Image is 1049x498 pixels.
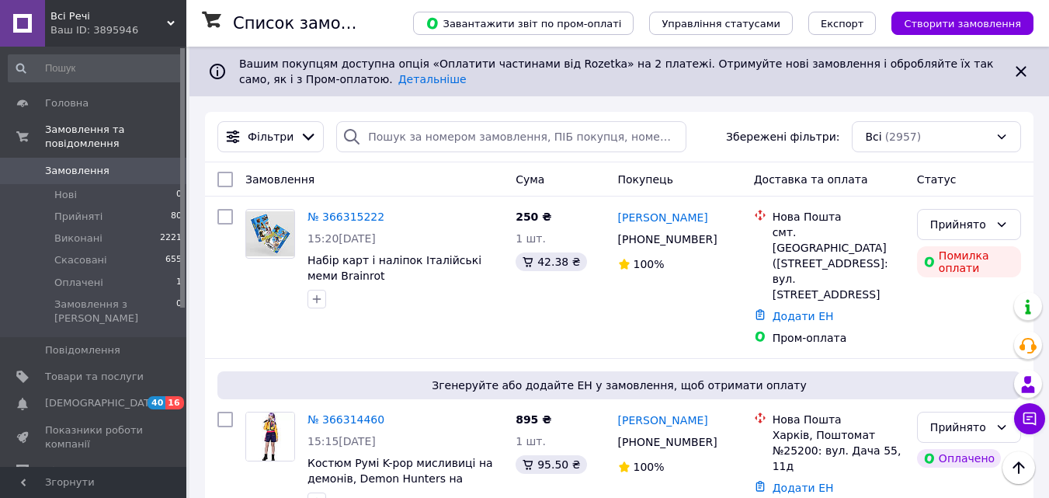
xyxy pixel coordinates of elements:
[45,96,89,110] span: Головна
[773,482,834,494] a: Додати ЕН
[891,12,1033,35] button: Створити замовлення
[615,228,721,250] div: [PHONE_NUMBER]
[45,164,109,178] span: Замовлення
[307,232,376,245] span: 15:20[DATE]
[45,370,144,384] span: Товари та послуги
[336,121,686,152] input: Пошук за номером замовлення, ПІБ покупця, номером телефону, Email, номером накладної
[649,12,793,35] button: Управління статусами
[773,310,834,322] a: Додати ЕН
[773,209,905,225] div: Нова Пошта
[248,129,294,145] span: Фільтри
[245,412,295,461] a: Фото товару
[726,129,839,145] span: Збережені фільтри:
[176,298,182,326] span: 0
[930,419,989,436] div: Прийнято
[865,129,881,145] span: Всі
[876,16,1033,29] a: Створити замовлення
[426,16,621,30] span: Завантажити звіт по пром-оплаті
[233,14,391,33] h1: Список замовлень
[54,210,102,224] span: Прийняті
[45,396,160,410] span: [DEMOGRAPHIC_DATA]
[54,253,107,267] span: Скасовані
[1002,451,1035,484] button: Наверх
[615,431,721,453] div: [PHONE_NUMBER]
[1014,403,1045,434] button: Чат з покупцем
[930,216,989,233] div: Прийнято
[245,173,314,186] span: Замовлення
[307,435,376,448] span: 15:15[DATE]
[808,12,877,35] button: Експорт
[307,211,384,223] a: № 366315222
[917,246,1021,277] div: Помилка оплати
[516,252,586,271] div: 42.38 ₴
[516,435,546,448] span: 1 шт.
[917,449,1001,468] div: Оплачено
[516,173,544,186] span: Cума
[224,378,1015,393] span: Згенеруйте або додайте ЕН у замовлення, щоб отримати оплату
[634,461,665,473] span: 100%
[245,209,295,259] a: Фото товару
[904,18,1021,30] span: Створити замовлення
[176,276,182,290] span: 1
[773,330,905,346] div: Пром-оплата
[634,258,665,270] span: 100%
[50,9,167,23] span: Всі Речі
[45,423,144,451] span: Показники роботи компанії
[160,232,182,246] span: 2221
[307,254,481,282] a: Набір карт і наліпок Італійські меми Brainrot
[516,455,586,474] div: 95.50 ₴
[662,18,780,30] span: Управління статусами
[413,12,634,35] button: Завантажити звіт по пром-оплаті
[54,232,102,246] span: Виконані
[239,57,993,85] span: Вашим покупцям доступна опція «Оплатити частинами від Rozetka» на 2 платежі. Отримуйте нові замов...
[45,464,85,478] span: Відгуки
[246,413,294,461] img: Фото товару
[45,123,186,151] span: Замовлення та повідомлення
[618,173,673,186] span: Покупець
[618,210,708,225] a: [PERSON_NAME]
[54,298,176,326] span: Замовлення з [PERSON_NAME]
[516,211,551,223] span: 250 ₴
[773,225,905,302] div: смт. [GEOGRAPHIC_DATA] ([STREET_ADDRESS]: вул. [STREET_ADDRESS]
[8,54,183,82] input: Пошук
[165,253,182,267] span: 655
[148,396,165,409] span: 40
[246,211,294,256] img: Фото товару
[176,188,182,202] span: 0
[773,412,905,427] div: Нова Пошта
[754,173,868,186] span: Доставка та оплата
[618,413,708,428] a: [PERSON_NAME]
[307,413,384,426] a: № 366314460
[50,23,186,37] div: Ваш ID: 3895946
[54,276,103,290] span: Оплачені
[821,18,864,30] span: Експорт
[45,343,120,357] span: Повідомлення
[516,413,551,426] span: 895 ₴
[171,210,182,224] span: 80
[516,232,546,245] span: 1 шт.
[917,173,957,186] span: Статус
[773,427,905,474] div: Харків, Поштомат №25200: вул. Дача 55, 11д
[54,188,77,202] span: Нові
[398,73,467,85] a: Детальніше
[165,396,183,409] span: 16
[885,131,922,143] span: (2957)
